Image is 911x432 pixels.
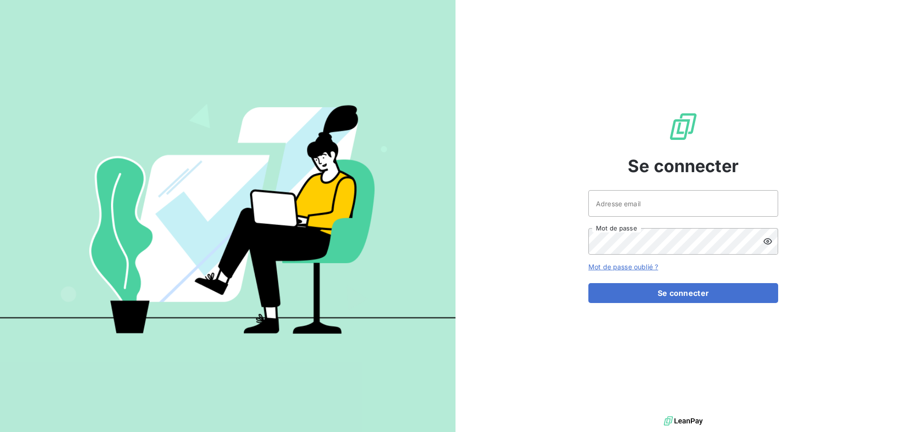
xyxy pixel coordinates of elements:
button: Se connecter [588,283,778,303]
img: Logo LeanPay [668,111,698,142]
span: Se connecter [628,153,739,179]
input: placeholder [588,190,778,217]
a: Mot de passe oublié ? [588,263,658,271]
img: logo [664,414,703,428]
